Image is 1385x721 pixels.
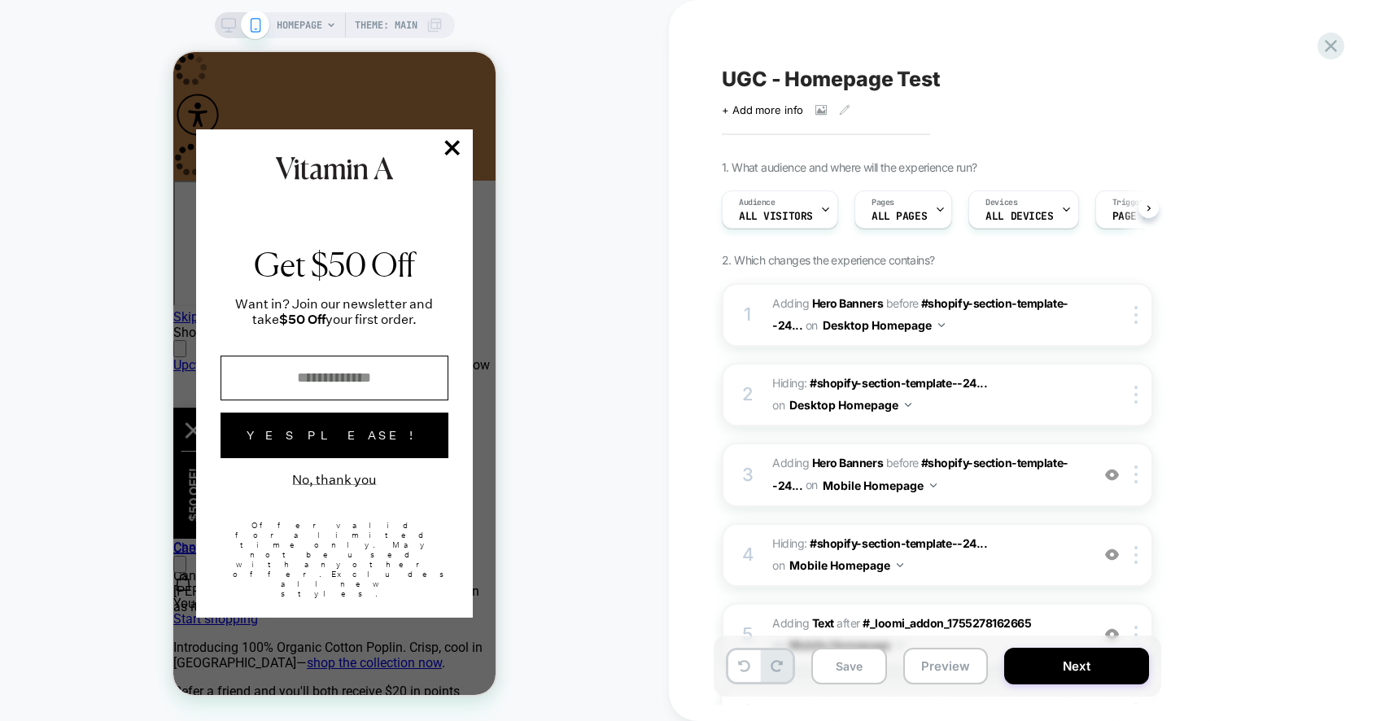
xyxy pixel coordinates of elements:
[789,553,903,577] button: Mobile Homepage
[1134,386,1138,404] img: close
[740,299,756,331] div: 1
[772,555,784,575] span: on
[897,563,903,567] img: down arrow
[886,456,919,470] span: BEFORE
[985,197,1017,208] span: Devices
[772,373,1082,417] span: Hiding :
[772,296,883,310] span: Adding
[1105,468,1119,482] img: crossed eye
[722,67,941,91] span: UGC - Homepage Test
[772,635,784,655] span: on
[740,618,756,651] div: 5
[277,12,322,38] span: HOMEPAGE
[903,648,988,684] button: Preview
[812,456,883,470] b: Hero Banners
[106,260,152,275] strong: $50 Off
[905,403,911,407] img: down arrow
[59,469,263,547] p: Offer valid for a limited time only. May not be used with any other offer. Excludes all new styles.
[1134,626,1138,644] img: close
[823,474,937,497] button: Mobile Homepage
[772,533,1082,577] span: Hiding :
[355,12,417,38] span: Theme: MAIN
[772,616,834,630] span: Adding
[739,211,813,222] span: All Visitors
[119,420,203,435] button: No, thank you
[1112,197,1144,208] span: Trigger
[35,193,287,232] span: Get $50 Off
[812,296,883,310] b: Hero Banners
[1134,546,1138,564] img: close
[872,197,894,208] span: Pages
[810,536,987,550] span: #shopify-section-template--24...
[722,160,976,174] span: 1. What audience and where will the experience run?
[35,244,287,275] span: Want in? Join our newsletter and take your first order.
[806,315,818,335] span: on
[1112,211,1168,222] span: Page Load
[837,616,860,630] span: AFTER
[1134,306,1138,324] img: close
[1105,627,1119,641] img: crossed eye
[812,616,834,630] b: Text
[739,197,776,208] span: Audience
[823,313,945,337] button: Desktop Homepage
[1105,548,1119,562] img: crossed eye
[886,296,919,310] span: BEFORE
[1134,465,1138,483] img: close
[47,360,275,406] button: Yes Please!
[811,648,887,684] button: Save
[810,376,987,390] span: #shopify-section-template--24...
[740,378,756,411] div: 2
[789,633,903,657] button: Mobile Homepage
[1004,648,1149,684] button: Next
[872,211,927,222] span: ALL PAGES
[985,211,1053,222] span: ALL DEVICES
[930,483,937,487] img: down arrow
[722,103,803,116] span: + Add more info
[772,456,883,470] span: Adding
[789,393,911,417] button: Desktop Homepage
[722,253,934,267] span: 2. Which changes the experience contains?
[740,539,756,571] div: 4
[863,616,1031,630] span: #_loomi_addon_1755278162665
[772,395,784,415] span: on
[103,105,220,128] img: Vitamin A
[938,323,945,327] img: down arrow
[806,474,818,495] span: on
[740,459,756,492] div: 3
